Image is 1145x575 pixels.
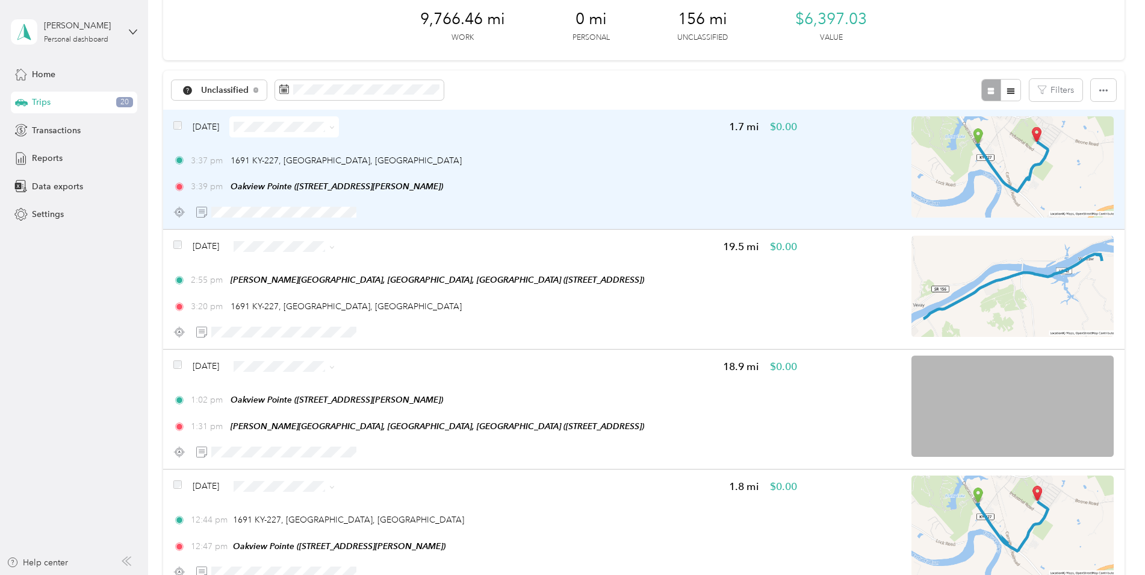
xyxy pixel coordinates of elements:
button: Help center [7,556,68,569]
span: $6,397.03 [795,10,867,29]
span: Data exports [32,180,83,193]
span: [DATE] [193,240,219,253]
span: 1:31 pm [191,420,225,433]
p: Work [451,33,474,43]
span: Settings [32,208,64,221]
span: Oakview Pointe ([STREET_ADDRESS][PERSON_NAME]) [233,541,445,551]
iframe: Everlance-gr Chat Button Frame [1078,507,1145,575]
span: [DATE] [193,360,219,372]
div: [PERSON_NAME] [44,19,119,32]
span: Oakview Pointe ([STREET_ADDRESS][PERSON_NAME]) [231,395,443,404]
span: 3:39 pm [191,180,225,193]
span: 1691 KY-227, [GEOGRAPHIC_DATA], [GEOGRAPHIC_DATA] [231,301,462,312]
img: minimap [911,356,1114,457]
p: Value [820,33,843,43]
span: 19.5 mi [723,239,759,254]
span: $0.00 [770,359,797,374]
span: $0.00 [770,479,797,494]
span: 1.7 mi [729,119,759,134]
span: Trips [32,96,51,108]
p: Personal [572,33,610,43]
span: 1.8 mi [729,479,759,494]
span: Unclassified [201,86,249,95]
span: 1:02 pm [191,394,225,406]
span: 18.9 mi [723,359,759,374]
span: Home [32,68,55,81]
span: 9,766.46 mi [420,10,505,29]
span: 1691 KY-227, [GEOGRAPHIC_DATA], [GEOGRAPHIC_DATA] [231,156,462,166]
span: 20 [116,97,133,108]
span: Transactions [32,124,81,137]
span: 156 mi [678,10,727,29]
span: 0 mi [576,10,607,29]
span: [DATE] [193,121,219,133]
span: [DATE] [193,480,219,492]
img: minimap [911,116,1114,218]
span: Reports [32,152,63,165]
button: Filters [1029,79,1082,101]
span: [PERSON_NAME][GEOGRAPHIC_DATA], [GEOGRAPHIC_DATA], [GEOGRAPHIC_DATA] ([STREET_ADDRESS]) [231,275,644,284]
span: 12:47 pm [191,540,228,553]
img: minimap [911,236,1114,337]
p: Unclassified [677,33,728,43]
span: Oakview Pointe ([STREET_ADDRESS][PERSON_NAME]) [231,181,443,191]
span: 3:37 pm [191,154,225,167]
span: $0.00 [770,239,797,254]
span: 12:44 pm [191,514,228,526]
span: 2:55 pm [191,274,225,286]
span: [PERSON_NAME][GEOGRAPHIC_DATA], [GEOGRAPHIC_DATA], [GEOGRAPHIC_DATA] ([STREET_ADDRESS]) [231,421,644,431]
span: $0.00 [770,119,797,134]
div: Personal dashboard [44,36,108,43]
span: 1691 KY-227, [GEOGRAPHIC_DATA], [GEOGRAPHIC_DATA] [233,515,464,525]
span: 3:20 pm [191,300,225,313]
